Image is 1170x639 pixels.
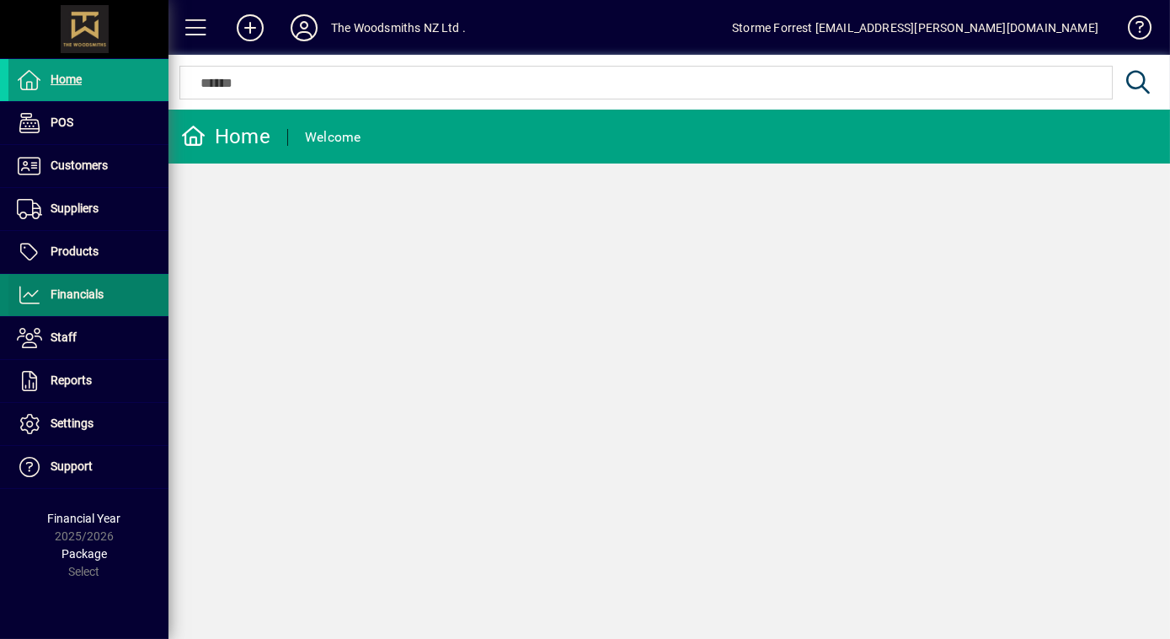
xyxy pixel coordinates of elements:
[732,14,1098,41] div: Storme Forrest [EMAIL_ADDRESS][PERSON_NAME][DOMAIN_NAME]
[8,102,168,144] a: POS
[8,317,168,359] a: Staff
[8,188,168,230] a: Suppliers
[8,446,168,488] a: Support
[51,201,99,215] span: Suppliers
[51,416,93,430] span: Settings
[223,13,277,43] button: Add
[181,123,270,150] div: Home
[51,287,104,301] span: Financials
[51,72,82,86] span: Home
[305,124,361,151] div: Welcome
[51,330,77,344] span: Staff
[8,360,168,402] a: Reports
[51,244,99,258] span: Products
[51,373,92,387] span: Reports
[51,459,93,473] span: Support
[8,403,168,445] a: Settings
[277,13,331,43] button: Profile
[48,512,121,525] span: Financial Year
[8,145,168,187] a: Customers
[51,115,73,129] span: POS
[8,274,168,316] a: Financials
[1115,3,1149,58] a: Knowledge Base
[8,231,168,273] a: Products
[61,547,107,561] span: Package
[51,158,108,172] span: Customers
[331,14,466,41] div: The Woodsmiths NZ Ltd .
